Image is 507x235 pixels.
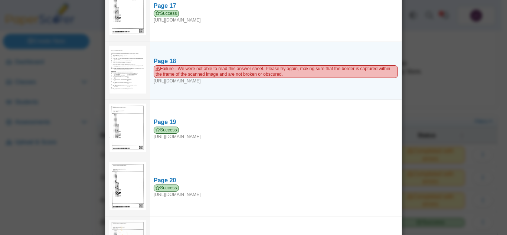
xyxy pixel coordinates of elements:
span: Failure - We were not able to read this answer sheet. Please try again, making sure that the bord... [154,65,398,78]
a: Page 19 Success [URL][DOMAIN_NAME] [150,114,402,143]
div: [URL][DOMAIN_NAME] [154,185,398,198]
div: [URL][DOMAIN_NAME] [154,65,398,84]
div: Page 19 [154,118,398,126]
span: Success [154,185,179,192]
div: [URL][DOMAIN_NAME] [154,127,398,140]
a: Page 18 Failure - We were not able to read this answer sheet. Please try again, making sure that ... [150,53,402,88]
span: Success [154,10,179,17]
span: Success [154,127,179,134]
img: 3112515_AUGUST_10_2025T19_20_40_990000000.jpeg [109,104,146,151]
a: Page 20 Success [URL][DOMAIN_NAME] [150,173,402,202]
img: 3112540_AUGUST_10_2025T19_22_6_496000000.jpeg [109,162,146,210]
div: Page 20 [154,176,398,185]
div: Page 17 [154,2,398,10]
img: bu_2182_28t1pDyuQbK2UYLL_2025-08-10_19-25-41.pdf_pg_18.jpg [109,46,146,94]
div: [URL][DOMAIN_NAME] [154,10,398,23]
div: Page 18 [154,57,398,65]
